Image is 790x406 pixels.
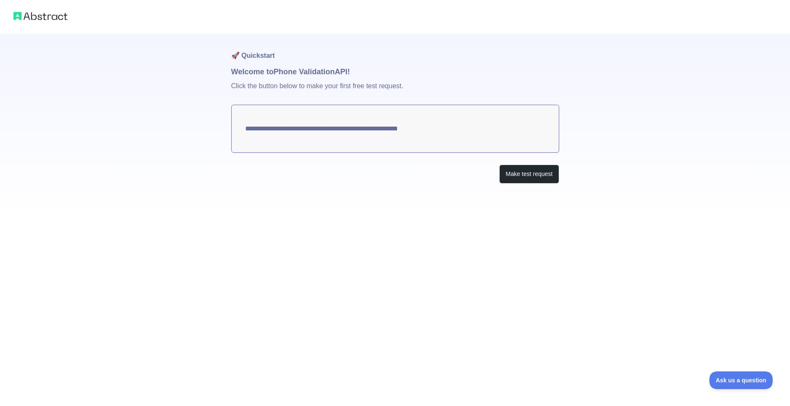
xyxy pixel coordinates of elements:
[14,10,68,22] img: Abstract logo
[231,78,559,105] p: Click the button below to make your first free test request.
[499,165,559,184] button: Make test request
[231,34,559,66] h1: 🚀 Quickstart
[709,371,773,389] iframe: Toggle Customer Support
[231,66,559,78] h1: Welcome to Phone Validation API!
